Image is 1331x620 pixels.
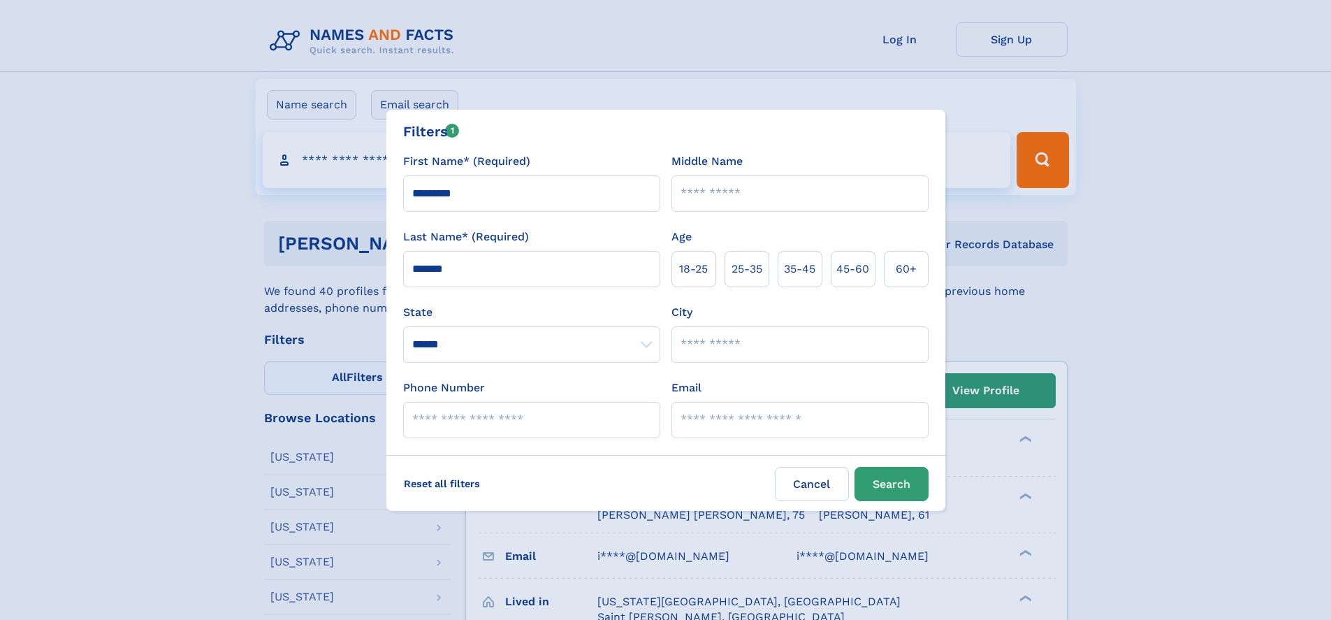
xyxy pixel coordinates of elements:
span: 60+ [896,261,917,277]
div: Filters [403,121,460,142]
label: Age [671,229,692,245]
span: 35‑45 [784,261,815,277]
label: First Name* (Required) [403,153,530,170]
label: Cancel [775,467,849,501]
label: State [403,304,660,321]
button: Search [854,467,929,501]
span: 45‑60 [836,261,869,277]
span: 25‑35 [732,261,762,277]
label: Last Name* (Required) [403,229,529,245]
label: Phone Number [403,380,485,396]
label: Middle Name [671,153,743,170]
span: 18‑25 [679,261,708,277]
label: Email [671,380,701,396]
label: City [671,304,692,321]
label: Reset all filters [395,467,489,500]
